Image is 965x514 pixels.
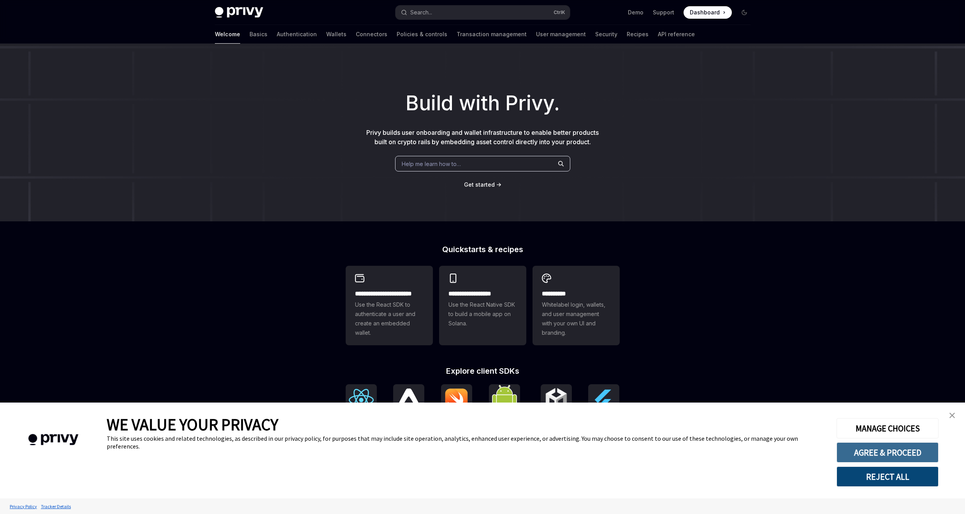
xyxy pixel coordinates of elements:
[544,387,569,412] img: Unity
[215,7,263,18] img: dark logo
[690,9,720,16] span: Dashboard
[595,25,617,44] a: Security
[402,160,461,168] span: Help me learn how to…
[277,25,317,44] a: Authentication
[542,300,610,337] span: Whitelabel login, wallets, and user management with your own UI and branding.
[39,500,73,513] a: Tracker Details
[492,385,517,414] img: Android (Kotlin)
[949,413,955,418] img: close banner
[444,388,469,412] img: iOS (Swift)
[533,266,620,345] a: **** *****Whitelabel login, wallets, and user management with your own UI and branding.
[12,88,953,118] h1: Build with Privy.
[326,25,346,44] a: Wallets
[738,6,751,19] button: Toggle dark mode
[346,367,620,375] h2: Explore client SDKs
[396,389,421,411] img: React Native
[541,384,572,425] a: UnityUnity
[356,25,387,44] a: Connectors
[366,129,599,146] span: Privy builds user onboarding and wallet infrastructure to enable better products built on crypto ...
[489,384,524,425] a: Android (Kotlin)Android (Kotlin)
[554,9,565,16] span: Ctrl K
[215,25,240,44] a: Welcome
[107,435,825,450] div: This site uses cookies and related technologies, as described in our privacy policy, for purposes...
[837,466,939,487] button: REJECT ALL
[395,5,570,19] button: Search...CtrlK
[397,25,447,44] a: Policies & controls
[653,9,674,16] a: Support
[12,423,95,457] img: company logo
[393,384,424,425] a: React NativeReact Native
[536,25,586,44] a: User management
[684,6,732,19] a: Dashboard
[107,414,278,435] span: WE VALUE YOUR PRIVACY
[346,384,377,425] a: ReactReact
[588,384,619,425] a: FlutterFlutter
[457,25,527,44] a: Transaction management
[628,9,643,16] a: Demo
[346,246,620,253] h2: Quickstarts & recipes
[410,8,432,17] div: Search...
[837,442,939,463] button: AGREE & PROCEED
[439,266,526,345] a: **** **** **** ***Use the React Native SDK to build a mobile app on Solana.
[250,25,267,44] a: Basics
[464,181,495,189] a: Get started
[355,300,424,337] span: Use the React SDK to authenticate a user and create an embedded wallet.
[837,418,939,438] button: MANAGE CHOICES
[349,389,374,411] img: React
[448,300,517,328] span: Use the React Native SDK to build a mobile app on Solana.
[944,408,960,423] a: close banner
[591,387,616,412] img: Flutter
[658,25,695,44] a: API reference
[627,25,649,44] a: Recipes
[441,384,472,425] a: iOS (Swift)iOS (Swift)
[8,500,39,513] a: Privacy Policy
